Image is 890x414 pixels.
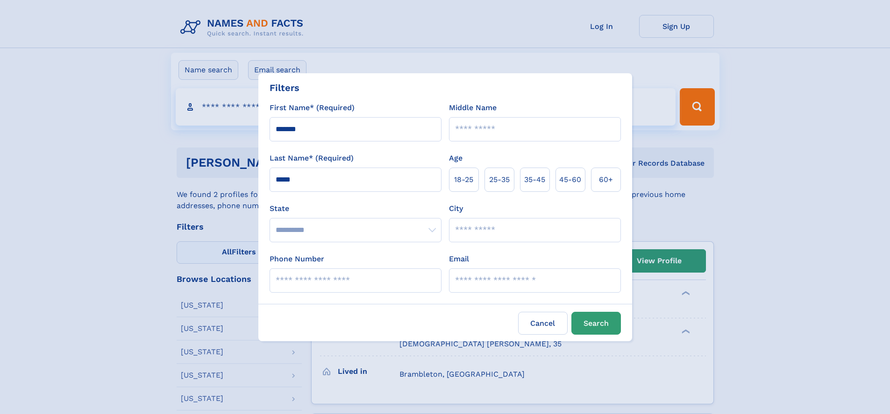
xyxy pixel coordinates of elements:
[270,102,355,113] label: First Name* (Required)
[524,174,545,185] span: 35‑45
[518,312,568,335] label: Cancel
[270,253,324,265] label: Phone Number
[449,253,469,265] label: Email
[454,174,473,185] span: 18‑25
[270,81,299,95] div: Filters
[559,174,581,185] span: 45‑60
[489,174,510,185] span: 25‑35
[599,174,613,185] span: 60+
[270,203,441,214] label: State
[449,153,463,164] label: Age
[449,102,497,113] label: Middle Name
[571,312,621,335] button: Search
[270,153,354,164] label: Last Name* (Required)
[449,203,463,214] label: City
